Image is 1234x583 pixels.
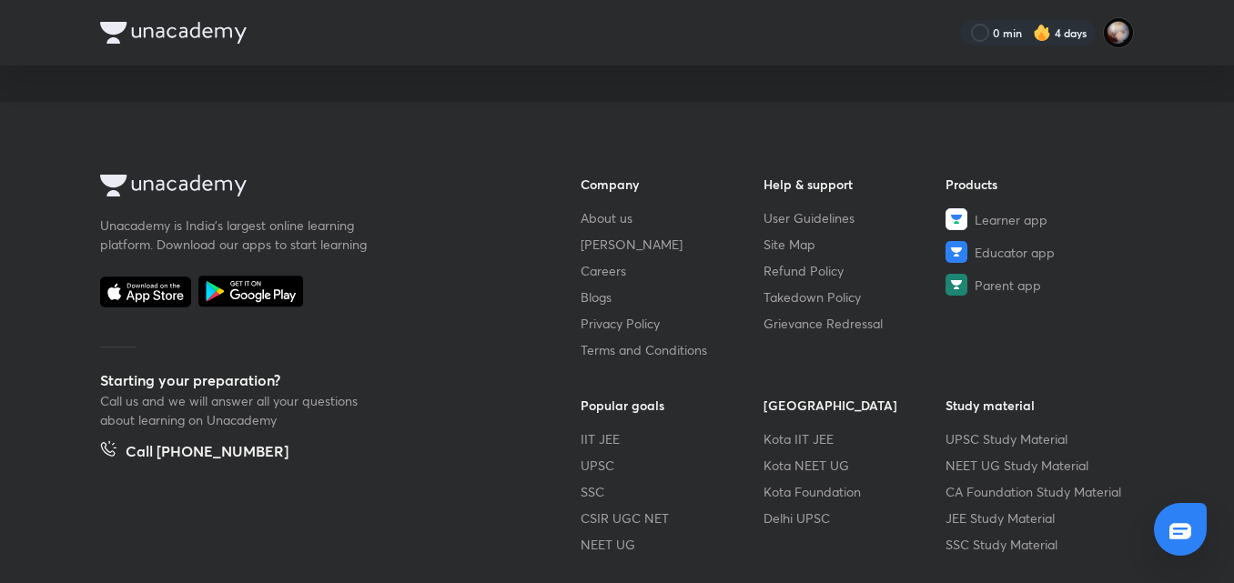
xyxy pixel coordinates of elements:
[764,396,946,415] h6: [GEOGRAPHIC_DATA]
[581,535,764,554] a: NEET UG
[581,208,764,227] a: About us
[764,314,946,333] a: Grievance Redressal
[946,208,967,230] img: Learner app
[581,429,764,448] a: IIT JEE
[975,210,1047,229] span: Learner app
[100,216,373,254] p: Unacademy is India’s largest online learning platform. Download our apps to start learning
[946,396,1128,415] h6: Study material
[581,340,764,359] a: Terms and Conditions
[581,314,764,333] a: Privacy Policy
[946,175,1128,194] h6: Products
[581,235,764,254] a: [PERSON_NAME]
[764,261,946,280] a: Refund Policy
[946,274,1128,296] a: Parent app
[764,208,946,227] a: User Guidelines
[100,369,522,391] h5: Starting your preparation?
[764,287,946,307] a: Takedown Policy
[581,456,764,475] a: UPSC
[946,508,1128,528] a: JEE Study Material
[581,175,764,194] h6: Company
[581,396,764,415] h6: Popular goals
[581,261,626,280] span: Careers
[581,261,764,280] a: Careers
[946,482,1128,501] a: CA Foundation Study Material
[100,175,522,201] a: Company Logo
[764,482,946,501] a: Kota Foundation
[1103,17,1134,48] img: Swarit
[100,175,247,196] img: Company Logo
[100,440,288,466] a: Call [PHONE_NUMBER]
[764,508,946,528] a: Delhi UPSC
[764,175,946,194] h6: Help & support
[100,22,247,44] img: Company Logo
[581,287,764,307] a: Blogs
[946,274,967,296] img: Parent app
[581,508,764,528] a: CSIR UGC NET
[100,391,373,429] p: Call us and we will answer all your questions about learning on Unacademy
[946,208,1128,230] a: Learner app
[946,535,1128,554] a: SSC Study Material
[946,241,1128,263] a: Educator app
[975,243,1055,262] span: Educator app
[1033,24,1051,42] img: streak
[764,456,946,475] a: Kota NEET UG
[581,482,764,501] a: SSC
[946,456,1128,475] a: NEET UG Study Material
[946,429,1128,448] a: UPSC Study Material
[946,241,967,263] img: Educator app
[764,235,946,254] a: Site Map
[126,440,288,466] h5: Call [PHONE_NUMBER]
[764,429,946,448] a: Kota IIT JEE
[975,276,1041,295] span: Parent app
